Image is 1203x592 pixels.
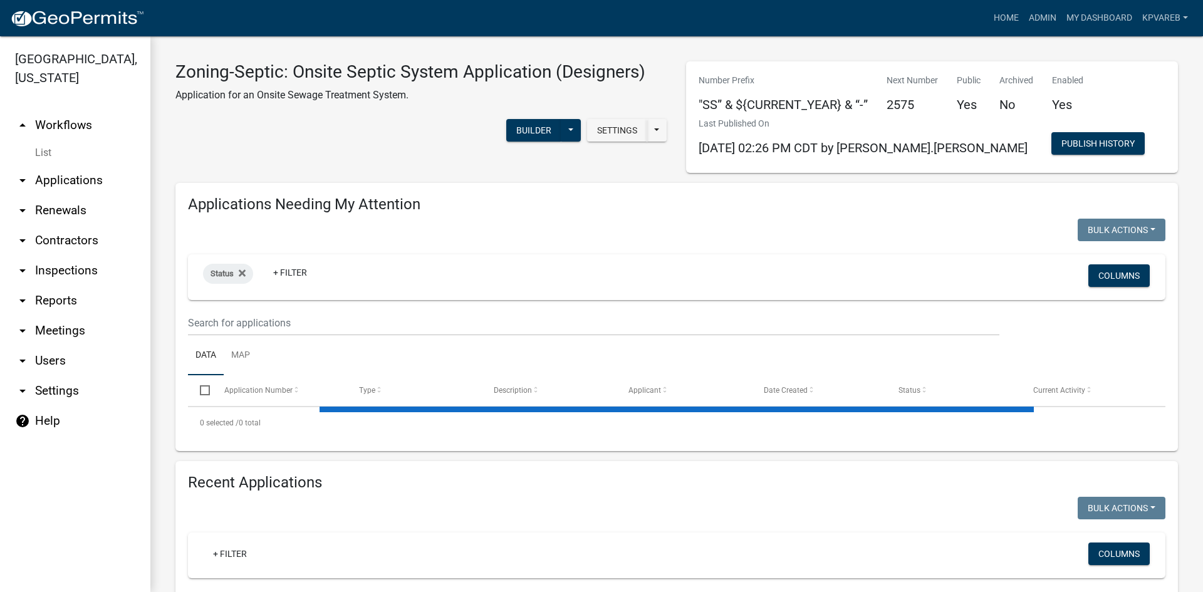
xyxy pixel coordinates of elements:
[1033,386,1085,395] span: Current Activity
[887,375,1021,405] datatable-header-cell: Status
[887,74,938,87] p: Next Number
[1078,497,1165,519] button: Bulk Actions
[15,293,30,308] i: arrow_drop_down
[175,61,645,83] h3: Zoning-Septic: Onsite Septic System Application (Designers)
[1061,6,1137,30] a: My Dashboard
[999,74,1033,87] p: Archived
[699,140,1028,155] span: [DATE] 02:26 PM CDT by [PERSON_NAME].[PERSON_NAME]
[188,195,1165,214] h4: Applications Needing My Attention
[15,383,30,398] i: arrow_drop_down
[506,119,561,142] button: Builder
[617,375,751,405] datatable-header-cell: Applicant
[1088,264,1150,287] button: Columns
[224,336,258,376] a: Map
[628,386,661,395] span: Applicant
[764,386,808,395] span: Date Created
[494,386,532,395] span: Description
[263,261,317,284] a: + Filter
[957,74,981,87] p: Public
[989,6,1024,30] a: Home
[587,119,647,142] button: Settings
[15,263,30,278] i: arrow_drop_down
[347,375,482,405] datatable-header-cell: Type
[887,97,938,112] h5: 2575
[175,88,645,103] p: Application for an Onsite Sewage Treatment System.
[15,323,30,338] i: arrow_drop_down
[1021,375,1156,405] datatable-header-cell: Current Activity
[188,407,1165,439] div: 0 total
[211,269,234,278] span: Status
[15,173,30,188] i: arrow_drop_down
[1078,219,1165,241] button: Bulk Actions
[15,233,30,248] i: arrow_drop_down
[15,118,30,133] i: arrow_drop_up
[482,375,617,405] datatable-header-cell: Description
[1052,74,1083,87] p: Enabled
[212,375,346,405] datatable-header-cell: Application Number
[699,117,1028,130] p: Last Published On
[1088,543,1150,565] button: Columns
[999,97,1033,112] h5: No
[699,97,868,112] h5: "SS” & ${CURRENT_YEAR} & “-”
[1052,97,1083,112] h5: Yes
[751,375,886,405] datatable-header-cell: Date Created
[898,386,920,395] span: Status
[188,375,212,405] datatable-header-cell: Select
[699,74,868,87] p: Number Prefix
[1051,132,1145,155] button: Publish History
[957,97,981,112] h5: Yes
[188,474,1165,492] h4: Recent Applications
[203,543,257,565] a: + Filter
[188,310,999,336] input: Search for applications
[224,386,293,395] span: Application Number
[359,386,375,395] span: Type
[15,353,30,368] i: arrow_drop_down
[188,336,224,376] a: Data
[15,413,30,428] i: help
[200,418,239,427] span: 0 selected /
[1137,6,1193,30] a: kpvareb
[15,203,30,218] i: arrow_drop_down
[1051,140,1145,150] wm-modal-confirm: Workflow Publish History
[1024,6,1061,30] a: Admin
